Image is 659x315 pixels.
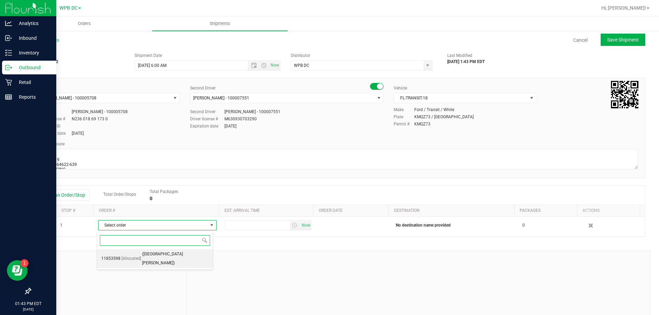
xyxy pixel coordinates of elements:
[12,49,53,57] p: Inventory
[5,49,12,56] inline-svg: Inventory
[12,34,53,42] p: Inbound
[72,116,108,122] div: N236 018 69 173 0
[447,52,472,59] label: Last Modified
[300,220,311,230] span: select
[190,109,224,115] label: Second Driver
[601,5,646,11] span: Hi, [PERSON_NAME]!
[611,81,638,108] qrcode: 20250827-002
[101,254,120,263] span: 11853598
[193,96,249,100] span: [PERSON_NAME] - 100007551
[99,220,208,230] span: Select order
[374,93,383,103] span: select
[611,81,638,108] img: Scan me!
[601,34,645,46] button: Save Shipment
[20,259,28,267] iframe: Resource center unread badge
[396,222,514,229] p: No destination name provided
[224,123,236,129] div: [DATE]
[527,93,536,103] span: select
[5,79,12,86] inline-svg: Retail
[394,121,414,127] label: Permit #
[12,78,53,86] p: Retail
[414,114,474,120] div: KMQZ73 / [GEOGRAPHIC_DATA]
[41,96,96,100] span: [PERSON_NAME] - 100005708
[7,260,27,281] iframe: Resource center
[207,220,216,230] span: select
[522,222,525,229] span: 0
[394,114,414,120] label: Plate
[36,189,90,201] button: Add an Order/Stop
[5,35,12,41] inline-svg: Inbound
[394,93,527,103] span: FL-TRANSIT-18
[394,85,407,91] label: Vehicle
[394,208,420,213] a: Destination
[414,121,430,127] div: KMQZ73
[5,64,12,71] inline-svg: Outbound
[152,16,288,31] a: Shipments
[300,220,312,230] span: Set Current date
[3,307,53,312] p: [DATE]
[59,5,78,11] span: WPB DC
[291,61,419,70] input: Select
[447,59,485,64] strong: [DATE] 1:43 PM EDT
[72,109,128,115] div: [PERSON_NAME] - 100005708
[319,208,343,213] a: Order date
[224,109,280,115] div: [PERSON_NAME] - 100007551
[520,208,541,213] a: Packages
[573,37,588,44] a: Cancel
[224,208,260,213] a: Est. arrival time
[224,116,257,122] div: M630930703290
[190,123,224,129] label: Expiration date
[291,52,310,59] label: Distributor
[577,205,640,217] th: Actions
[171,93,180,103] span: select
[150,189,178,194] span: Total Packages
[424,61,432,70] span: select
[100,235,210,246] input: Select Order
[16,16,152,31] a: Orders
[103,192,136,197] span: Total Order/Stops
[122,254,141,263] span: [Allocated]
[142,250,209,267] span: ([GEOGRAPHIC_DATA][PERSON_NAME])
[12,19,53,27] p: Analytics
[190,85,216,91] label: Second Driver
[135,52,162,59] label: Shipment Date
[3,301,53,307] p: 01:43 PM EDT
[269,60,281,70] span: Set Current date
[150,196,152,201] strong: 0
[69,21,100,27] span: Orders
[5,20,12,27] inline-svg: Analytics
[72,130,84,136] div: [DATE]
[258,63,270,68] span: Open the time view
[200,21,240,27] span: Shipments
[607,37,639,43] span: Save Shipment
[99,208,115,213] a: Order #
[414,107,454,113] div: Ford / Transit / White
[5,94,12,100] inline-svg: Reports
[60,222,62,229] span: 1
[394,107,414,113] label: Make
[30,52,124,59] span: Shipment #
[248,63,260,68] span: Open the date view
[12,63,53,72] p: Outbound
[290,220,300,230] span: select
[61,208,75,213] a: Stop #
[190,116,224,122] label: Driver license #
[12,93,53,101] p: Reports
